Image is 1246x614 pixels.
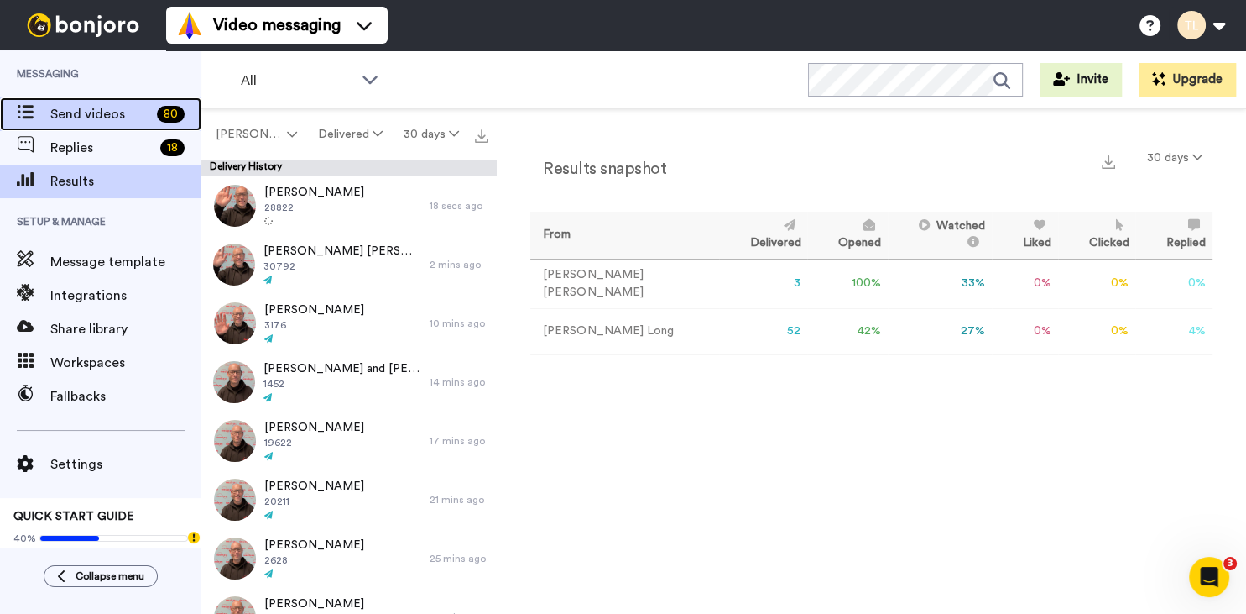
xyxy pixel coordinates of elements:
[719,259,808,308] td: 3
[263,377,421,391] span: 1452
[214,479,256,521] img: c0925b05-bbdb-4e0e-989e-ad095e30b4ef-thumb.jpg
[530,212,719,259] th: From
[50,286,201,306] span: Integrations
[264,318,364,332] span: 3176
[176,12,203,39] img: vm-color.svg
[992,212,1058,259] th: Liked
[44,565,158,587] button: Collapse menu
[264,419,364,436] span: [PERSON_NAME]
[307,119,393,150] button: Delivered
[1058,308,1136,354] td: 0 %
[201,160,497,176] div: Delivery History
[264,596,364,612] span: [PERSON_NAME]
[807,308,888,354] td: 42 %
[430,199,488,213] div: 18 secs ago
[264,478,364,495] span: [PERSON_NAME]
[888,259,992,308] td: 33 %
[264,495,364,508] span: 20211
[888,308,992,354] td: 27 %
[1135,259,1212,308] td: 0 %
[719,212,808,259] th: Delivered
[992,308,1058,354] td: 0 %
[992,259,1058,308] td: 0 %
[430,493,488,506] div: 21 mins ago
[530,308,719,354] td: [PERSON_NAME] Long
[241,71,353,91] span: All
[1102,155,1115,169] img: export.svg
[50,386,201,407] span: Fallbacks
[201,412,497,470] a: [PERSON_NAME]1962217 mins ago
[264,201,364,214] span: 28822
[50,454,201,475] span: Settings
[201,470,497,529] a: [PERSON_NAME]2021121 mins ago
[264,537,364,554] span: [PERSON_NAME]
[530,160,666,178] h2: Results snapshot
[76,569,144,583] span: Collapse menu
[1040,63,1122,97] button: Invite
[1097,149,1120,173] button: Export a summary of each team member’s results that match this filter now.
[263,243,421,260] span: [PERSON_NAME] [PERSON_NAME]
[430,375,488,389] div: 14 mins ago
[213,244,255,286] img: 0db89a5d-8a10-4e80-9305-47daba185b3a-thumb.jpg
[430,258,488,271] div: 2 mins ago
[1223,557,1237,570] span: 3
[264,554,364,567] span: 2628
[13,532,36,545] span: 40%
[1135,212,1212,259] th: Replied
[475,129,488,143] img: export.svg
[50,104,150,124] span: Send videos
[13,511,134,522] span: QUICK START GUIDE
[807,212,888,259] th: Opened
[50,252,201,272] span: Message template
[157,106,185,123] div: 80
[430,317,488,330] div: 10 mins ago
[394,119,470,150] button: 30 days
[1139,63,1236,97] button: Upgrade
[205,119,307,150] button: [PERSON_NAME]
[186,530,201,545] div: Tooltip anchor
[1137,143,1212,173] button: 30 days
[216,126,284,143] span: [PERSON_NAME]
[430,434,488,448] div: 17 mins ago
[50,353,201,373] span: Workspaces
[719,308,808,354] td: 52
[213,361,255,403] img: 67eaaa03-8391-4300-a044-b53d70590310-thumb.jpg
[201,176,497,235] a: [PERSON_NAME]2882218 secs ago
[50,319,201,339] span: Share library
[263,260,421,273] span: 30792
[50,171,201,192] span: Results
[263,360,421,377] span: [PERSON_NAME] and [PERSON_NAME]
[430,552,488,565] div: 25 mins ago
[1058,259,1136,308] td: 0 %
[214,185,256,227] img: dfb2c943-13c3-4d19-b394-c22c0c4518fc-thumb.jpg
[50,138,154,158] span: Replies
[201,294,497,353] a: [PERSON_NAME]317610 mins ago
[470,122,493,147] button: Export all results that match these filters now.
[807,259,888,308] td: 100 %
[264,302,364,318] span: [PERSON_NAME]
[530,259,719,308] td: [PERSON_NAME] [PERSON_NAME]
[201,529,497,588] a: [PERSON_NAME]262825 mins ago
[214,302,256,344] img: ba99bb79-1eb3-4964-af19-f51382138bc6-thumb.jpg
[213,13,341,37] span: Video messaging
[214,420,256,462] img: 749ec3f1-db81-4251-b621-61f7168866f9-thumb.jpg
[160,139,185,156] div: 18
[20,13,146,37] img: bj-logo-header-white.svg
[201,235,497,294] a: [PERSON_NAME] [PERSON_NAME]307922 mins ago
[888,212,992,259] th: Watched
[1135,308,1212,354] td: 4 %
[214,538,256,580] img: 717853cd-e152-42fa-9888-2754834cc0bf-thumb.jpg
[201,353,497,412] a: [PERSON_NAME] and [PERSON_NAME]145214 mins ago
[264,184,364,201] span: [PERSON_NAME]
[264,436,364,449] span: 19622
[1058,212,1136,259] th: Clicked
[1189,557,1229,597] iframe: Intercom live chat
